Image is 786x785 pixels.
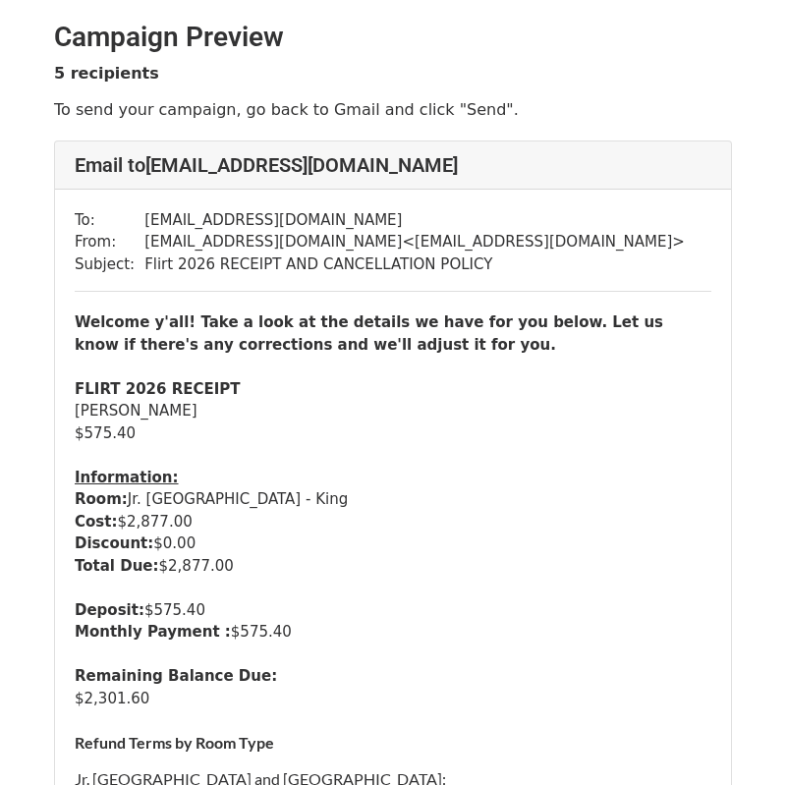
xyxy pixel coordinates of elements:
strong: Room: [75,490,128,508]
div: $575.40 [75,599,711,622]
strong: Cost: [75,513,117,531]
u: Information: [75,469,179,486]
p: To send your campaign, go back to Gmail and click "Send". [54,99,732,120]
strong: Refund Terms by Room Type [75,733,274,752]
strong: 5 recipients [54,64,159,83]
td: [EMAIL_ADDRESS][DOMAIN_NAME] < [EMAIL_ADDRESS][DOMAIN_NAME] > [144,231,685,253]
strong: FLIRT 2026 RECEIPT [75,380,241,398]
strong: Deposit: [75,601,144,619]
strong: Welcome y'all! Take a look at the details we have for you below. Let us know if there's any corre... [75,313,663,354]
td: From: [75,231,144,253]
td: Subject: [75,253,144,276]
div: $575.40 [75,422,711,445]
div: $2,301.60 [75,688,711,710]
td: To: [75,209,144,232]
strong: Remaining Balance Due: [75,667,277,685]
strong: Monthly Payment : [75,623,231,641]
div: $2,877.00 [75,555,711,578]
td: Flirt 2026 RECEIPT AND CANCELLATION POLICY [144,253,685,276]
h2: Campaign Preview [54,21,732,54]
div: [PERSON_NAME] [75,400,711,422]
td: [EMAIL_ADDRESS][DOMAIN_NAME] [144,209,685,232]
iframe: Chat Widget [688,691,786,785]
div: $2,877.00 [75,511,711,533]
strong: Total Due: [75,557,159,575]
div: $575.40 [75,621,711,644]
strong: Discount: [75,534,153,552]
h4: Email to [EMAIL_ADDRESS][DOMAIN_NAME] [75,153,711,177]
div: Jr. [GEOGRAPHIC_DATA] - King [75,488,711,511]
div: $0.00 [75,533,711,555]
